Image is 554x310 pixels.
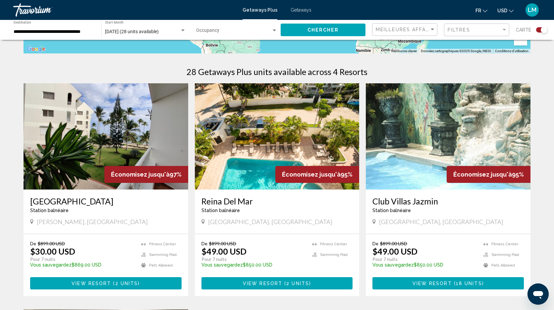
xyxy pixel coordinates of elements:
span: Fitness Center [320,242,347,246]
span: Carte [516,25,531,35]
a: Travorium [13,3,236,17]
span: Swimming Pool [320,253,348,257]
span: De [201,241,207,246]
span: $899.00 USD [380,241,407,246]
button: User Menu [524,3,541,17]
span: Économisez jusqu'à [111,171,170,178]
button: Chercher [281,24,365,36]
p: $30.00 USD [30,246,75,256]
a: Getaways Plus [243,7,277,13]
span: De [30,241,36,246]
span: ( ) [452,281,484,286]
div: 95% [447,166,530,183]
span: Station balnéaire [30,208,69,213]
iframe: Bouton de lancement de la fenêtre de messagerie [527,283,549,305]
a: Reina Del Mar [201,196,353,206]
div: 95% [275,166,359,183]
a: Ouvrir cette zone dans Google Maps (dans une nouvelle fenêtre) [25,45,47,53]
span: Économisez jusqu'à [453,171,512,178]
span: View Resort [72,281,111,286]
a: Conditions d'utilisation (s'ouvre dans un nouvel onglet) [495,49,528,53]
span: Swimming Pool [491,253,519,257]
img: 6936O01X.jpg [195,83,360,190]
a: Getaways [291,7,311,13]
span: Vous sauvegardez [201,262,243,268]
p: Pour 7 nuits [201,256,306,262]
span: Meilleures affaires [376,27,438,32]
span: [PERSON_NAME], [GEOGRAPHIC_DATA] [37,218,148,225]
h1: 28 Getaways Plus units available across 4 Resorts [187,67,367,77]
button: Filter [444,23,509,37]
span: Swimming Pool [149,253,177,257]
span: 2 units [286,281,309,286]
a: Club Villas Jazmin [372,196,524,206]
p: $869.00 USD [30,262,135,268]
span: ( ) [111,281,140,286]
span: [DATE] (28 units available) [105,29,159,34]
span: Pets Allowed [149,263,173,268]
button: View Resort(2 units) [30,277,182,289]
button: Change currency [497,6,514,15]
p: $850.00 USD [201,262,306,268]
span: $899.00 USD [38,241,65,246]
span: USD [497,8,507,13]
div: 97% [104,166,188,183]
span: Fitness Center [491,242,518,246]
span: Économisez jusqu'à [282,171,341,178]
span: LM [528,7,536,13]
span: View Resort [243,281,282,286]
span: ( ) [282,281,311,286]
a: [GEOGRAPHIC_DATA] [30,196,182,206]
img: 1830O01L.jpg [366,83,530,190]
span: Chercher [307,28,339,33]
p: Pour 7 nuits [372,256,477,262]
span: View Resort [413,281,452,286]
span: Filtres [448,27,470,33]
span: Fitness Center [149,242,176,246]
span: $899.00 USD [209,241,236,246]
p: $49.00 USD [201,246,247,256]
span: Données cartographiques ©2025 Google, INEGI [421,49,491,53]
span: Vous sauvegardez [30,262,72,268]
span: fr [475,8,481,13]
span: Vous sauvegardez [372,262,414,268]
p: $850.00 USD [372,262,477,268]
p: $49.00 USD [372,246,417,256]
p: Pour 7 nuits [30,256,135,262]
img: 3930E01X.jpg [24,83,188,190]
span: [GEOGRAPHIC_DATA], [GEOGRAPHIC_DATA] [208,218,332,225]
span: Pets Allowed [491,263,515,268]
span: 18 units [456,281,482,286]
span: De [372,241,378,246]
button: Change language [475,6,487,15]
mat-select: Sort by [376,27,435,33]
span: Station balnéaire [372,208,411,213]
img: Google [25,45,47,53]
button: Raccourcis clavier [391,49,417,53]
span: 2 units [115,281,138,286]
span: Station balnéaire [201,208,240,213]
button: View Resort(2 units) [201,277,353,289]
span: [GEOGRAPHIC_DATA], [GEOGRAPHIC_DATA] [379,218,503,225]
button: View Resort(18 units) [372,277,524,289]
